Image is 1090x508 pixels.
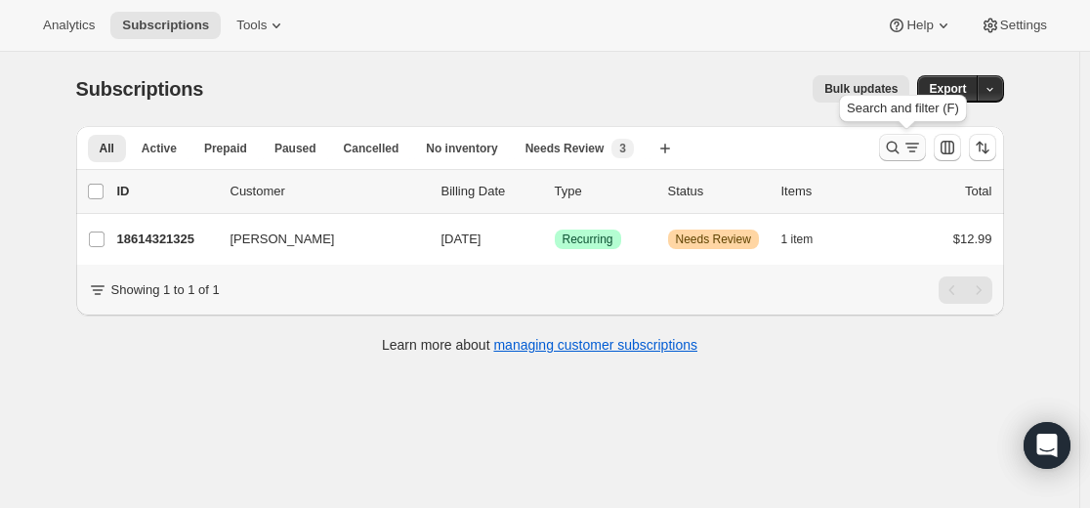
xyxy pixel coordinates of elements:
[122,18,209,33] span: Subscriptions
[917,75,978,103] button: Export
[781,226,835,253] button: 1 item
[441,232,482,246] span: [DATE]
[668,182,766,201] p: Status
[525,141,605,156] span: Needs Review
[111,280,220,300] p: Showing 1 to 1 of 1
[676,232,751,247] span: Needs Review
[441,182,539,201] p: Billing Date
[879,134,926,161] button: Search and filter results
[781,232,814,247] span: 1 item
[824,81,898,97] span: Bulk updates
[117,226,992,253] div: 18614321325[PERSON_NAME][DATE]SuccessRecurringWarningNeeds Review1 item$12.99
[969,12,1059,39] button: Settings
[934,134,961,161] button: Customize table column order and visibility
[117,182,215,201] p: ID
[31,12,106,39] button: Analytics
[344,141,399,156] span: Cancelled
[813,75,909,103] button: Bulk updates
[493,337,697,353] a: managing customer subscriptions
[906,18,933,33] span: Help
[555,182,652,201] div: Type
[236,18,267,33] span: Tools
[231,230,335,249] span: [PERSON_NAME]
[1024,422,1070,469] div: Open Intercom Messenger
[953,232,992,246] span: $12.99
[274,141,316,156] span: Paused
[231,182,426,201] p: Customer
[76,78,204,100] span: Subscriptions
[619,141,626,156] span: 3
[382,335,697,355] p: Learn more about
[875,12,964,39] button: Help
[225,12,298,39] button: Tools
[426,141,497,156] span: No inventory
[965,182,991,201] p: Total
[219,224,414,255] button: [PERSON_NAME]
[650,135,681,162] button: Create new view
[204,141,247,156] span: Prepaid
[969,134,996,161] button: Sort the results
[117,230,215,249] p: 18614321325
[939,276,992,304] nav: Pagination
[117,182,992,201] div: IDCustomerBilling DateTypeStatusItemsTotal
[781,182,879,201] div: Items
[563,232,613,247] span: Recurring
[43,18,95,33] span: Analytics
[110,12,221,39] button: Subscriptions
[142,141,177,156] span: Active
[100,141,114,156] span: All
[929,81,966,97] span: Export
[1000,18,1047,33] span: Settings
